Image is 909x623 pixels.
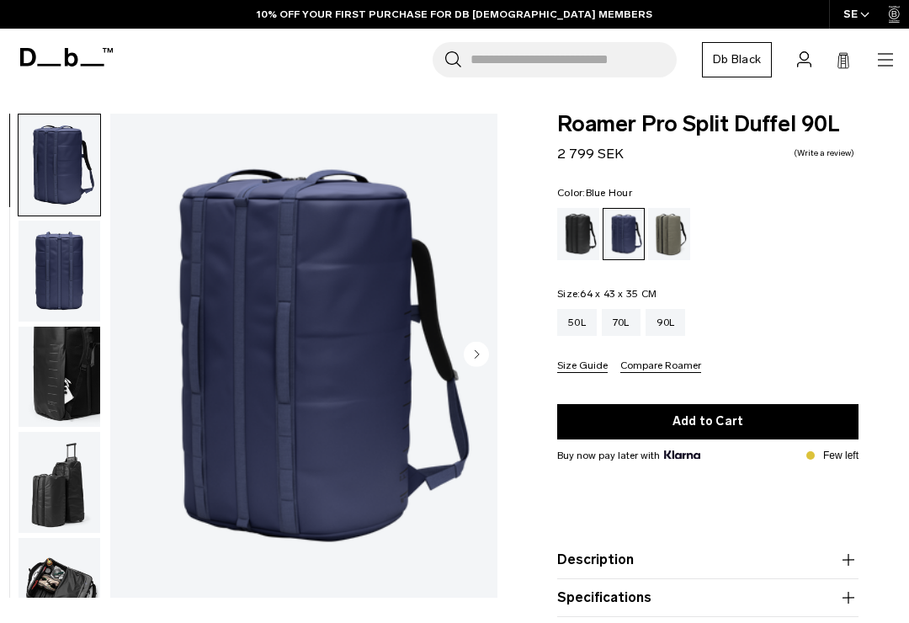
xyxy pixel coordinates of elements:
button: Specifications [557,588,858,608]
p: Few left [823,448,858,463]
legend: Color: [557,188,632,198]
button: Next slide [464,341,489,370]
a: Db Black [702,42,772,77]
img: {"height" => 20, "alt" => "Klarna"} [664,450,700,459]
button: Roamer Pro Split Duffel 90L Blue Hour [18,326,101,429]
a: 10% OFF YOUR FIRST PURCHASE FOR DB [DEMOGRAPHIC_DATA] MEMBERS [257,7,652,22]
a: Blue Hour [603,208,645,260]
button: Roamer Pro Split Duffel 90L Blue Hour [18,431,101,534]
button: Add to Cart [557,404,858,439]
a: 50L [557,309,597,336]
a: Write a review [794,149,854,157]
button: Size Guide [557,360,608,373]
a: 90L [646,309,686,336]
button: Compare Roamer [620,360,701,373]
img: Roamer Pro Split Duffel 90L Blue Hour [19,221,100,322]
img: Roamer Pro Split Duffel 90L Blue Hour [19,432,100,533]
legend: Size: [557,289,656,299]
span: Roamer Pro Split Duffel 90L [557,114,858,136]
img: Roamer Pro Split Duffel 90L Blue Hour [19,114,100,216]
button: Roamer Pro Split Duffel 90L Blue Hour [18,114,101,216]
img: Roamer Pro Split Duffel 90L Blue Hour [110,114,497,597]
button: Roamer Pro Split Duffel 90L Blue Hour [18,220,101,322]
a: Forest Green [648,208,690,260]
span: Blue Hour [586,187,632,199]
button: Description [557,550,858,570]
span: Buy now pay later with [557,448,700,463]
a: 70L [602,309,641,336]
li: 1 / 9 [110,114,497,597]
span: 2 799 SEK [557,146,624,162]
span: 64 x 43 x 35 CM [580,288,656,300]
img: Roamer Pro Split Duffel 90L Blue Hour [19,327,100,428]
a: Black Out [557,208,599,260]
